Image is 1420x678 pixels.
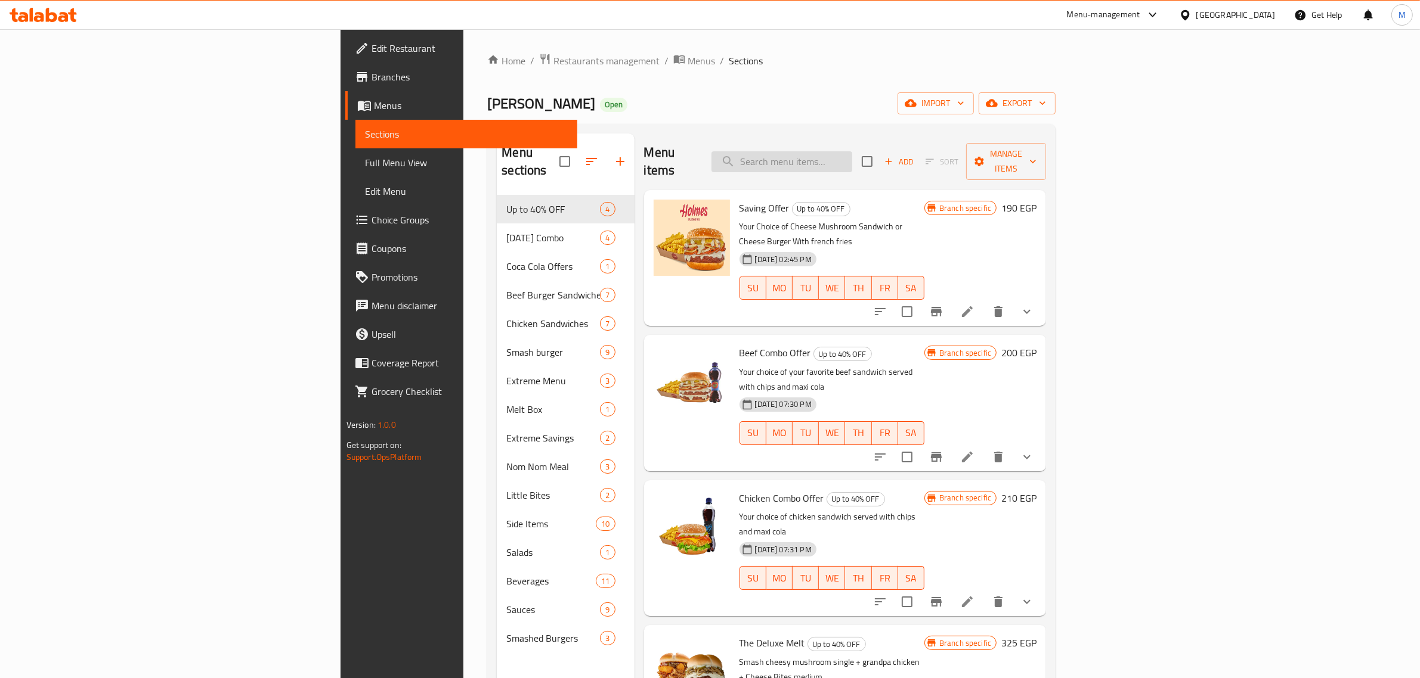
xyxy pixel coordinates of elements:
[745,279,762,297] span: SU
[740,566,766,590] button: SU
[600,316,615,331] div: items
[898,566,924,590] button: SA
[600,459,615,474] div: items
[600,288,615,302] div: items
[766,421,793,445] button: MO
[966,143,1046,180] button: Manage items
[372,356,568,370] span: Coverage Report
[347,449,422,465] a: Support.OpsPlatform
[750,399,816,410] span: [DATE] 07:30 PM
[345,349,578,377] a: Coverage Report
[740,199,790,217] span: Saving Offer
[984,297,1013,326] button: delete
[606,147,635,176] button: Add section
[374,98,568,113] span: Menus
[497,481,634,509] div: Little Bites2
[365,127,568,141] span: Sections
[601,604,614,615] span: 9
[960,304,974,319] a: Edit menu item
[976,147,1037,176] span: Manage items
[539,53,660,69] a: Restaurants management
[487,53,1056,69] nav: breadcrumb
[740,489,824,507] span: Chicken Combo Offer
[960,450,974,464] a: Edit menu item
[935,347,996,359] span: Branch specific
[506,545,600,559] span: Salads
[740,219,924,249] p: Your Choice of Cheese Mushroom Sandwich or Cheese Burger With french fries
[740,509,924,539] p: Your choice of chicken sandwich served with chips and maxi cola
[960,595,974,609] a: Edit menu item
[600,259,615,273] div: items
[979,92,1056,114] button: export
[601,375,614,387] span: 3
[601,633,614,644] span: 3
[850,279,867,297] span: TH
[600,99,627,110] span: Open
[345,377,578,406] a: Grocery Checklist
[497,452,634,481] div: Nom Nom Meal3
[506,602,600,617] span: Sauces
[497,281,634,309] div: Beef Burger Sandwiches7
[506,345,600,359] span: Smash burger
[1067,8,1140,22] div: Menu-management
[601,490,614,501] span: 2
[372,41,568,55] span: Edit Restaurant
[497,595,634,624] div: Sauces9
[797,279,814,297] span: TU
[771,424,788,441] span: MO
[654,200,730,276] img: Saving Offer
[895,444,920,469] span: Select to update
[740,344,811,362] span: Beef Combo Offer
[1013,587,1041,616] button: show more
[506,488,600,502] span: Little Bites
[673,53,715,69] a: Menus
[872,421,898,445] button: FR
[922,443,951,471] button: Branch-specific-item
[497,190,634,657] nav: Menu sections
[850,570,867,587] span: TH
[845,276,871,300] button: TH
[664,54,669,68] li: /
[1020,304,1034,319] svg: Show Choices
[988,96,1046,111] span: export
[907,96,964,111] span: import
[506,431,600,445] span: Extreme Savings
[793,202,850,216] span: Up to 40% OFF
[808,637,866,651] div: Up to 40% OFF
[497,195,634,223] div: Up to 40% OFF4
[600,231,615,245] div: items
[984,443,1013,471] button: delete
[711,151,852,172] input: search
[808,637,865,651] span: Up to 40% OFF
[600,202,615,216] div: items
[497,624,634,652] div: Smashed Burgers3
[601,433,614,444] span: 2
[903,424,920,441] span: SA
[793,276,819,300] button: TU
[1001,490,1037,506] h6: 210 EGP
[497,424,634,452] div: Extreme Savings2
[506,202,600,216] span: Up to 40% OFF
[935,637,996,649] span: Branch specific
[372,70,568,84] span: Branches
[895,589,920,614] span: Select to update
[506,231,600,245] div: Ramadan Combo
[898,421,924,445] button: SA
[793,566,819,590] button: TU
[877,570,893,587] span: FR
[600,98,627,112] div: Open
[654,344,730,421] img: Beef Combo Offer
[827,492,884,506] span: Up to 40% OFF
[506,574,596,588] span: Beverages
[345,263,578,291] a: Promotions
[506,316,600,331] span: Chicken Sandwiches
[552,149,577,174] span: Select all sections
[903,570,920,587] span: SA
[372,384,568,399] span: Grocery Checklist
